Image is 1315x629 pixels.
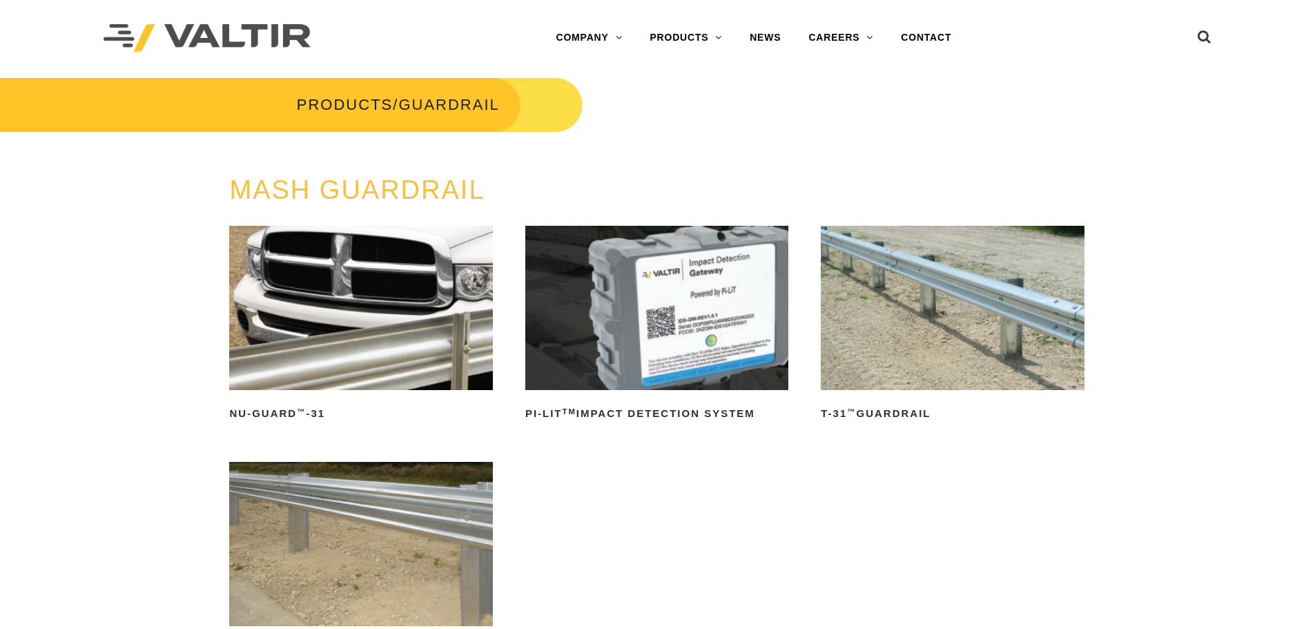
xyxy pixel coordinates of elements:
[297,407,306,416] sup: ™
[636,24,736,52] a: PRODUCTS
[821,226,1084,425] a: T-31™Guardrail
[229,403,492,425] h2: NU-GUARD -31
[821,403,1084,425] h2: T-31 Guardrail
[297,96,393,113] a: PRODUCTS
[525,226,788,425] a: PI-LITTMImpact Detection System
[229,226,492,425] a: NU-GUARD™-31
[542,24,636,52] a: COMPANY
[563,407,576,416] sup: TM
[398,96,499,113] span: GUARDRAIL
[847,407,856,416] sup: ™
[229,175,485,204] a: MASH GUARDRAIL
[887,24,965,52] a: CONTACT
[795,24,887,52] a: CAREERS
[525,403,788,425] h2: PI-LIT Impact Detection System
[736,24,795,52] a: NEWS
[104,24,311,52] img: Valtir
